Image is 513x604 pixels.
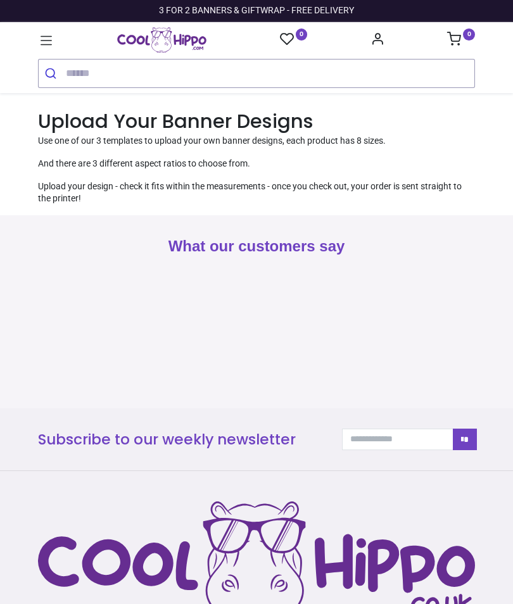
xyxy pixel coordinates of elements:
[38,236,475,257] h2: What our customers say
[38,180,475,205] p: Upload your design - check it fits within the measurements - once you check out, your order is se...
[117,27,206,53] img: Cool Hippo
[370,35,384,46] a: Account Info
[38,135,475,148] p: Use one of our 3 templates to upload your own banner designs, each product has 8 sizes.
[117,27,206,53] a: Logo of Cool Hippo
[39,60,66,87] button: Submit
[447,35,475,46] a: 0
[280,32,308,47] a: 0
[38,429,323,450] h3: Subscribe to our weekly newsletter
[159,4,354,17] div: 3 FOR 2 BANNERS & GIFTWRAP - FREE DELIVERY
[296,28,308,41] sup: 0
[38,158,475,170] p: And there are 3 different aspect ratios to choose from.
[463,28,475,41] sup: 0
[38,108,475,135] h1: Upload Your Banner Designs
